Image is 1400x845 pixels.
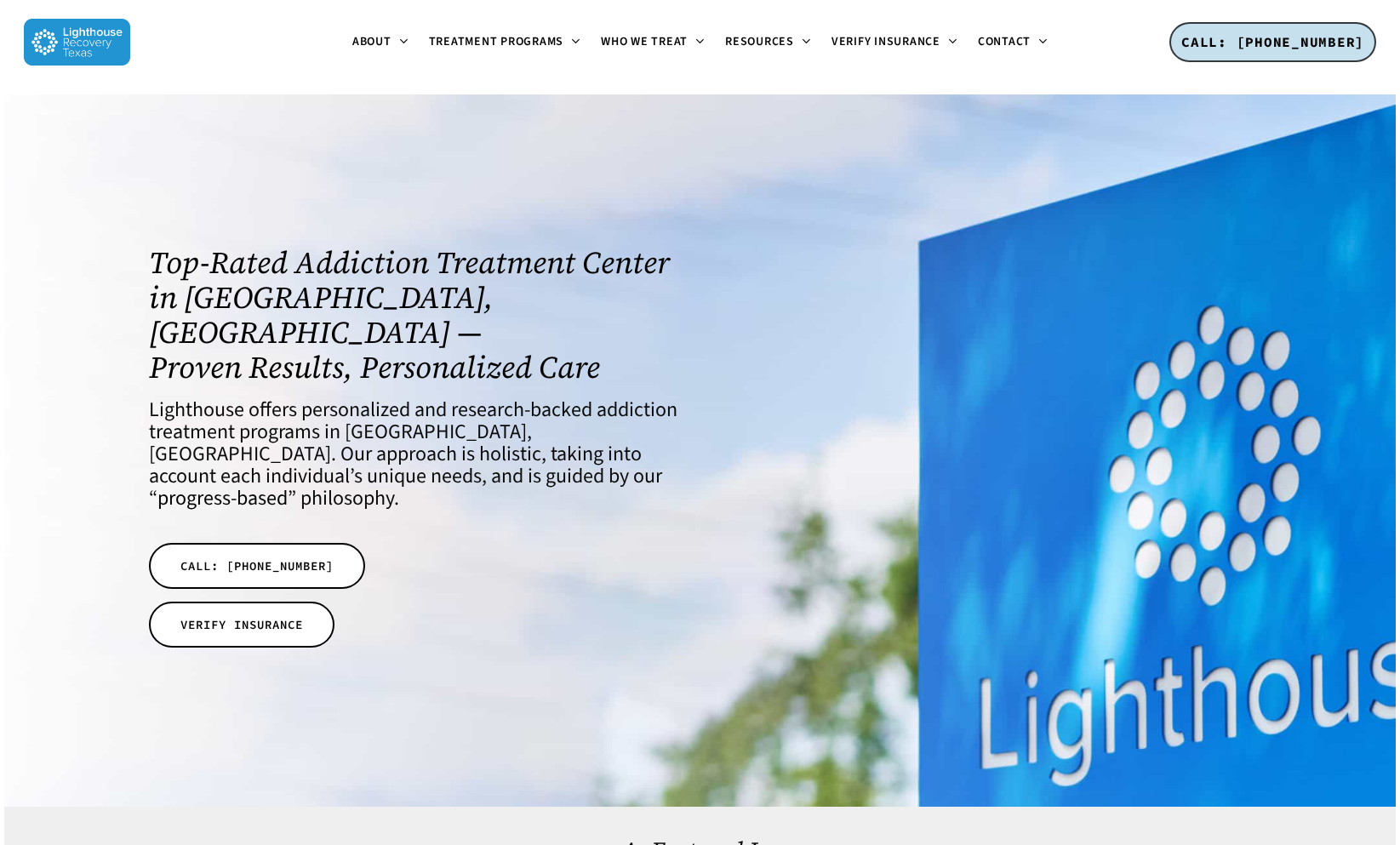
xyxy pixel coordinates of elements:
[1169,22,1376,63] a: CALL: [PHONE_NUMBER]
[342,36,419,49] a: About
[180,557,334,574] span: CALL: [PHONE_NUMBER]
[429,33,564,50] span: Treatment Programs
[24,19,130,66] img: Lighthouse Recovery Texas
[591,36,715,49] a: Who We Treat
[149,399,677,510] h4: Lighthouse offers personalized and research-backed addiction treatment programs in [GEOGRAPHIC_DA...
[978,33,1031,50] span: Contact
[149,602,334,648] a: VERIFY INSURANCE
[157,483,288,513] a: progress-based
[968,36,1058,49] a: Contact
[419,36,591,49] a: Treatment Programs
[725,33,794,50] span: Resources
[715,36,821,49] a: Resources
[180,616,303,633] span: VERIFY INSURANCE
[601,33,688,50] span: Who We Treat
[1181,33,1364,50] span: CALL: [PHONE_NUMBER]
[821,36,968,49] a: Verify Insurance
[352,33,391,50] span: About
[149,245,677,385] h1: Top-Rated Addiction Treatment Center in [GEOGRAPHIC_DATA], [GEOGRAPHIC_DATA] — Proven Results, Pe...
[149,543,365,589] a: CALL: [PHONE_NUMBER]
[831,33,940,50] span: Verify Insurance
